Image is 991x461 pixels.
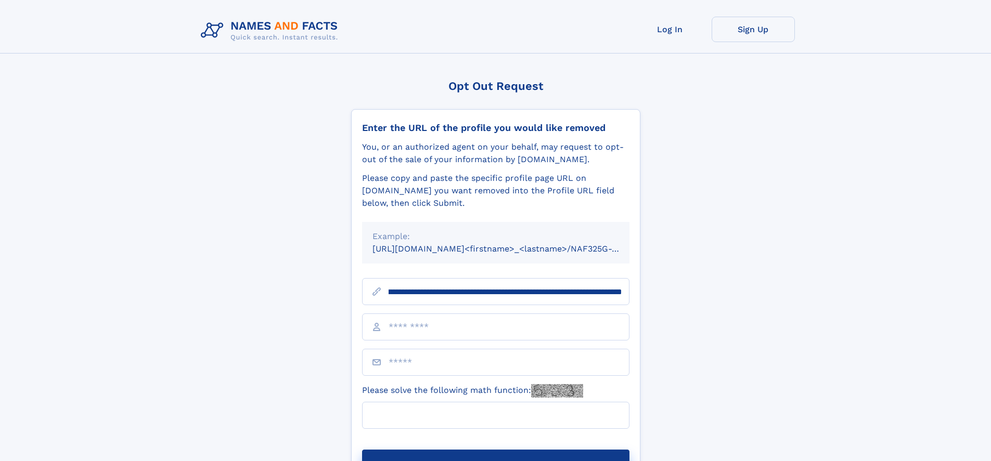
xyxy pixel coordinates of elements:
[362,384,583,398] label: Please solve the following math function:
[372,230,619,243] div: Example:
[362,172,629,209] div: Please copy and paste the specific profile page URL on [DOMAIN_NAME] you want removed into the Pr...
[197,17,346,45] img: Logo Names and Facts
[628,17,712,42] a: Log In
[712,17,795,42] a: Sign Up
[362,122,629,134] div: Enter the URL of the profile you would like removed
[362,141,629,166] div: You, or an authorized agent on your behalf, may request to opt-out of the sale of your informatio...
[351,80,640,93] div: Opt Out Request
[372,244,649,254] small: [URL][DOMAIN_NAME]<firstname>_<lastname>/NAF325G-xxxxxxxx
